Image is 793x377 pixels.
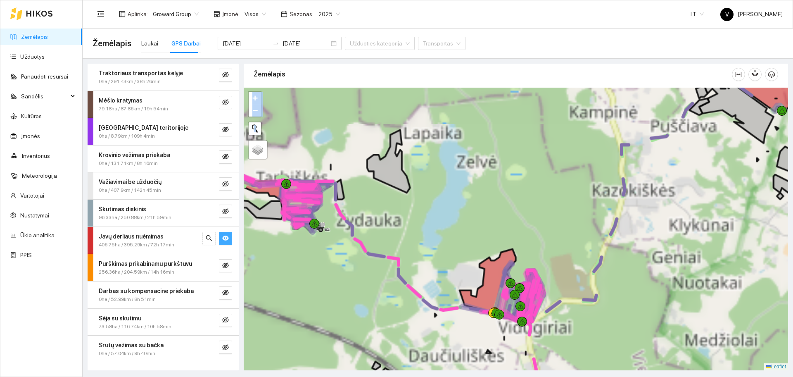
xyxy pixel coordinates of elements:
span: eye-invisible [222,72,229,79]
span: + [252,93,258,103]
span: Aplinka : [128,10,148,19]
div: Mėšlo kratymas79.18ha / 87.86km / 19h 54mineye-invisible [88,91,239,118]
a: Layers [249,141,267,159]
span: V [725,8,729,21]
div: Purškimas prikabinamu purkštuvu256.36ha / 204.59km / 14h 16mineye-invisible [88,254,239,281]
a: Žemėlapis [21,33,48,40]
div: Krovinio vežimas priekaba0ha / 131.71km / 8h 16mineye-invisible [88,146,239,172]
span: column-width [732,71,745,78]
strong: Krovinio vežimas priekaba [99,152,170,158]
span: Sandėlis [21,88,68,105]
a: Užduotys [20,53,45,60]
button: eye-invisible [219,177,232,191]
a: Panaudoti resursai [21,73,68,80]
span: 0ha / 131.71km / 8h 16min [99,160,158,167]
span: eye-invisible [222,181,229,188]
button: search [202,232,216,245]
span: 96.33ha / 250.88km / 21h 59min [99,214,171,222]
span: 0ha / 8.79km / 109h 4min [99,132,155,140]
span: LT [691,8,704,20]
span: shop [214,11,220,17]
strong: Purškimas prikabinamu purkštuvu [99,260,192,267]
span: layout [119,11,126,17]
span: search [206,235,212,243]
button: eye-invisible [219,150,232,164]
a: Ūkio analitika [20,232,55,239]
div: Skutimas diskinis96.33ha / 250.88km / 21h 59mineye-invisible [88,200,239,227]
a: Zoom in [249,92,261,104]
span: Groward Group [153,8,199,20]
a: Įmonės [21,133,40,139]
strong: Javų derliaus nuėmimas [99,233,164,240]
span: Sezonas : [290,10,313,19]
span: eye-invisible [222,262,229,270]
span: − [252,105,258,115]
a: Zoom out [249,104,261,117]
button: menu-fold [93,6,109,22]
button: column-width [732,68,745,81]
strong: Srutų vežimas su bačka [99,342,164,348]
div: Javų derliaus nuėmimas406.75ha / 395.29km / 72h 17minsearcheye [88,227,239,254]
span: 2025 [318,8,340,20]
div: [GEOGRAPHIC_DATA] teritorijoje0ha / 8.79km / 109h 4mineye-invisible [88,118,239,145]
div: Darbas su kompensacine priekaba0ha / 52.99km / 8h 51mineye-invisible [88,282,239,308]
a: Leaflet [766,364,786,370]
span: 79.18ha / 87.86km / 19h 54min [99,105,168,113]
span: Visos [245,8,266,20]
strong: Mėšlo kratymas [99,97,142,104]
span: 256.36ha / 204.59km / 14h 16min [99,268,174,276]
strong: Skutimas diskinis [99,206,146,212]
div: Sėja su skutimu73.58ha / 116.74km / 10h 58mineye-invisible [88,309,239,336]
strong: Traktoriaus transportas kelyje [99,70,183,76]
span: to [273,40,279,47]
input: Pradžios data [223,39,269,48]
button: eye-invisible [219,205,232,218]
a: Meteorologija [22,172,57,179]
a: Kultūros [21,113,42,119]
div: Srutų vežimas su bačka0ha / 57.04km / 9h 40mineye-invisible [88,336,239,363]
button: eye-invisible [219,314,232,327]
span: Žemėlapis [93,37,131,50]
span: eye-invisible [222,99,229,107]
span: Įmonė : [222,10,240,19]
div: Laukai [141,39,158,48]
div: Traktoriaus transportas kelyje0ha / 291.43km / 38h 26mineye-invisible [88,64,239,91]
span: calendar [281,11,287,17]
span: 73.58ha / 116.74km / 10h 58min [99,323,171,331]
a: Inventorius [22,153,50,159]
a: Vartotojai [20,192,44,199]
span: eye [222,235,229,243]
strong: Darbas su kompensacine priekaba [99,288,194,294]
button: eye-invisible [219,69,232,82]
span: eye-invisible [222,153,229,161]
input: Pabaigos data [283,39,329,48]
span: 406.75ha / 395.29km / 72h 17min [99,241,174,249]
span: 0ha / 407.9km / 142h 45min [99,186,161,194]
strong: Sėja su skutimu [99,315,141,322]
a: Nustatymai [20,212,49,219]
div: Žemėlapis [254,62,732,86]
button: eye-invisible [219,96,232,109]
button: eye-invisible [219,341,232,354]
strong: [GEOGRAPHIC_DATA] teritorijoje [99,124,188,131]
div: Važiavimai be užduočių0ha / 407.9km / 142h 45mineye-invisible [88,172,239,199]
a: PPIS [20,252,32,258]
div: GPS Darbai [171,39,201,48]
span: 0ha / 57.04km / 9h 40min [99,350,155,358]
button: eye-invisible [219,123,232,136]
span: menu-fold [97,10,104,18]
span: eye-invisible [222,289,229,297]
button: Initiate a new search [249,122,261,135]
button: eye-invisible [219,259,232,272]
span: eye-invisible [222,208,229,216]
span: 0ha / 52.99km / 8h 51min [99,296,156,303]
span: [PERSON_NAME] [720,11,783,17]
button: eye-invisible [219,286,232,300]
span: 0ha / 291.43km / 38h 26min [99,78,161,86]
span: eye-invisible [222,344,229,352]
span: swap-right [273,40,279,47]
span: eye-invisible [222,317,229,325]
button: eye [219,232,232,245]
strong: Važiavimai be užduočių [99,179,161,185]
span: eye-invisible [222,126,229,134]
